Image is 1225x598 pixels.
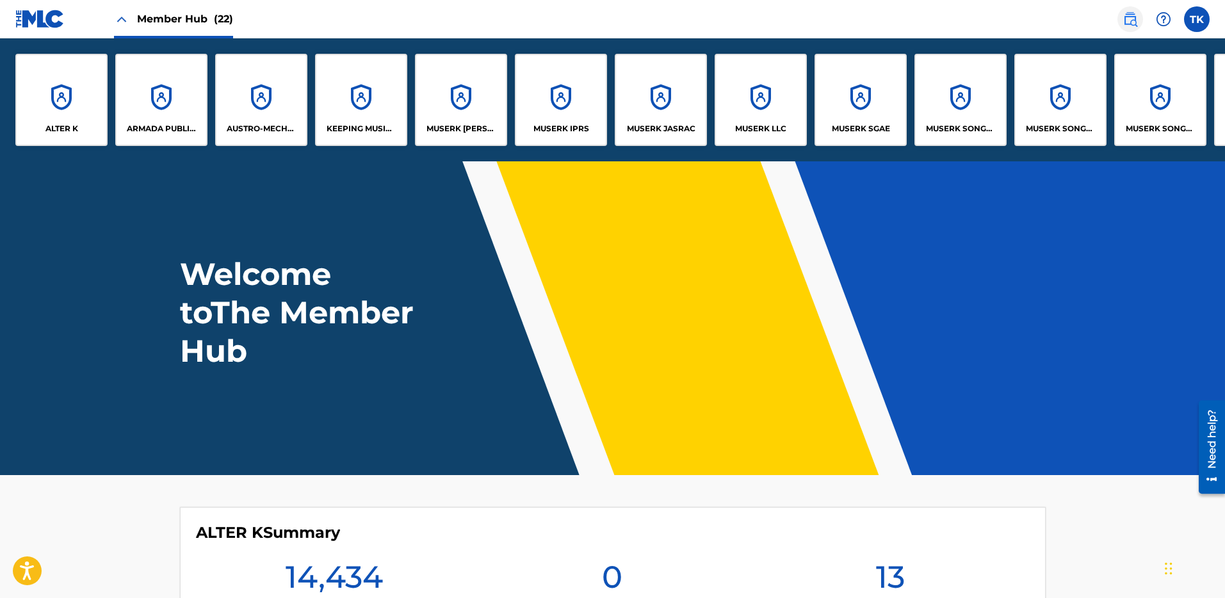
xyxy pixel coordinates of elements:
a: AccountsMUSERK LLC [715,54,807,146]
p: MUSERK CAPASSO [426,123,496,134]
a: Public Search [1117,6,1143,32]
img: MLC Logo [15,10,65,28]
span: (22) [214,13,233,25]
p: AUSTRO-MECHANA GMBH [227,123,296,134]
a: AccountsAUSTRO-MECHANA GMBH [215,54,307,146]
a: AccountsMUSERK [PERSON_NAME] [415,54,507,146]
h4: ALTER K [196,523,340,542]
h1: Welcome to The Member Hub [180,255,419,370]
p: ALTER K [45,123,78,134]
p: ARMADA PUBLISHING B.V. [127,123,197,134]
a: AccountsMUSERK SGAE [815,54,907,146]
p: MUSERK SONGS OF COLLAB ASIA [1026,123,1096,134]
iframe: Chat Widget [1161,537,1225,598]
span: Member Hub [137,12,233,26]
a: AccountsMUSERK JASRAC [615,54,707,146]
img: Close [114,12,129,27]
a: AccountsARMADA PUBLISHING B.V. [115,54,207,146]
p: MUSERK SGAE [832,123,890,134]
a: AccountsKEEPING MUSIC ALIVE PUBLISHING [315,54,407,146]
p: MUSERK JASRAC [627,123,695,134]
iframe: Resource Center [1189,396,1225,499]
p: MUSERK SONGS OF CREABLE [1126,123,1196,134]
a: AccountsMUSERK IPRS [515,54,607,146]
div: Help [1151,6,1176,32]
a: AccountsMUSERK SONGS OF CHECKPOINT [914,54,1007,146]
p: MUSERK IPRS [533,123,589,134]
p: KEEPING MUSIC ALIVE PUBLISHING [327,123,396,134]
div: User Menu [1184,6,1210,32]
p: MUSERK LLC [735,123,786,134]
a: AccountsALTER K [15,54,108,146]
p: MUSERK SONGS OF CHECKPOINT [926,123,996,134]
a: AccountsMUSERK SONGS OF CREABLE [1114,54,1206,146]
img: help [1156,12,1171,27]
img: search [1123,12,1138,27]
a: AccountsMUSERK SONGS OF COLLAB ASIA [1014,54,1107,146]
div: Drag [1165,549,1172,588]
